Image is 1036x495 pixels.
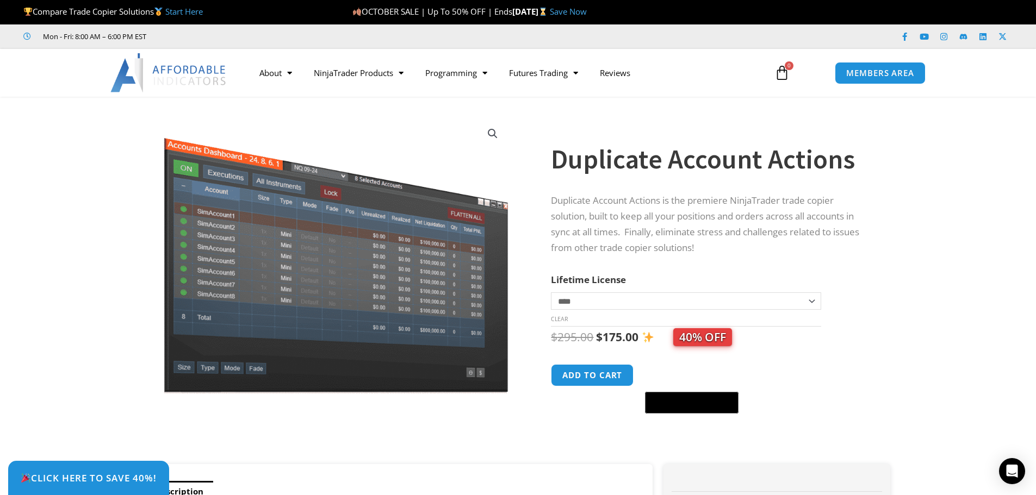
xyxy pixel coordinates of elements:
[642,331,654,343] img: ✨
[551,140,868,178] h1: Duplicate Account Actions
[249,60,303,85] a: About
[249,60,762,85] nav: Menu
[589,60,641,85] a: Reviews
[758,57,806,89] a: 0
[551,364,634,386] button: Add to cart
[539,8,547,16] img: ⌛
[551,273,626,286] label: Lifetime License
[40,30,146,43] span: Mon - Fri: 8:00 AM – 6:00 PM EST
[673,328,732,346] span: 40% OFF
[21,473,30,483] img: 🎉
[110,53,227,92] img: LogoAI | Affordable Indicators – NinjaTrader
[414,60,498,85] a: Programming
[483,124,503,143] a: View full-screen image gallery
[353,8,361,16] img: 🍂
[835,62,926,84] a: MEMBERS AREA
[551,420,868,430] iframe: PayPal Message 1
[785,61,793,70] span: 0
[24,8,32,16] img: 🏆
[165,6,203,17] a: Start Here
[352,6,512,17] span: OCTOBER SALE | Up To 50% OFF | Ends
[8,461,169,495] a: 🎉Click Here to save 40%!
[498,60,589,85] a: Futures Trading
[596,329,603,344] span: $
[551,193,868,256] p: Duplicate Account Actions is the premiere NinjaTrader trade copier solution, built to keep all yo...
[551,315,568,323] a: Clear options
[643,362,741,389] iframe: Secure express checkout frame
[551,329,557,344] span: $
[154,8,163,16] img: 🥇
[23,6,203,17] span: Compare Trade Copier Solutions
[162,31,325,42] iframe: Customer reviews powered by Trustpilot
[999,458,1025,484] div: Open Intercom Messenger
[21,473,157,483] span: Click Here to save 40%!
[551,329,593,344] bdi: 295.00
[512,6,550,17] strong: [DATE]
[645,392,739,413] button: Buy with GPay
[550,6,587,17] a: Save Now
[846,69,914,77] span: MEMBERS AREA
[303,60,414,85] a: NinjaTrader Products
[596,329,638,344] bdi: 175.00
